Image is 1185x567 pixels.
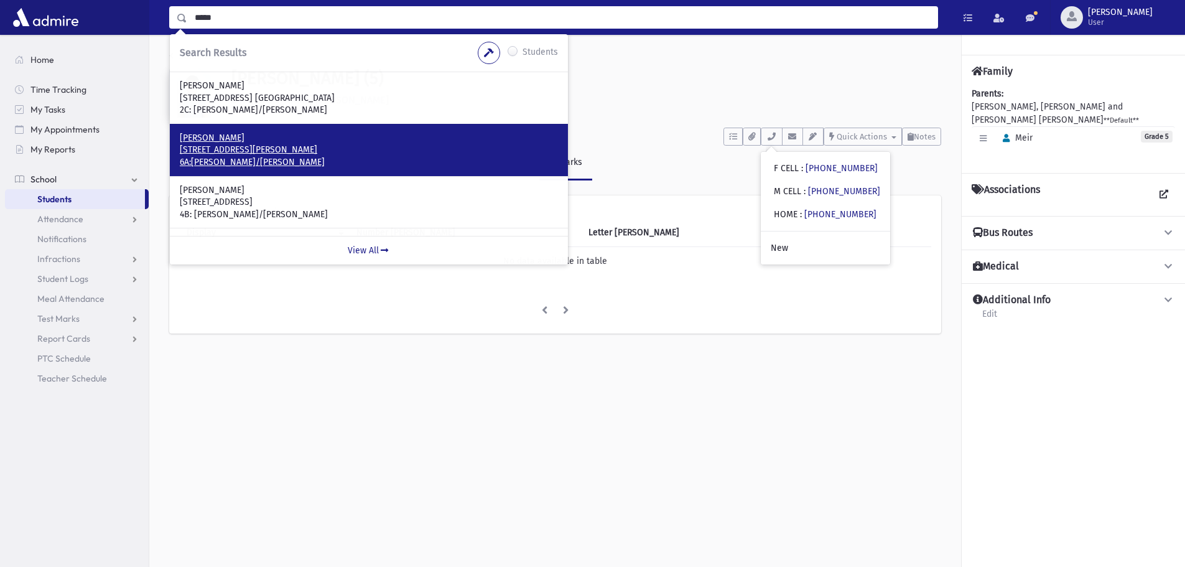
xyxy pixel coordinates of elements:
span: Search Results [180,47,246,59]
h4: Associations [972,184,1040,206]
div: M CELL [774,185,880,198]
p: 2C: [PERSON_NAME]/[PERSON_NAME] [180,104,558,116]
p: [PERSON_NAME] [180,184,558,197]
span: My Appointments [30,124,100,135]
span: My Reports [30,144,75,155]
span: Student Logs [37,273,88,284]
span: : [804,186,806,197]
span: : [800,209,802,220]
span: Notes [914,132,936,141]
a: Students [5,189,145,209]
span: : [801,163,803,174]
h4: Medical [973,260,1019,273]
span: Attendance [37,213,83,225]
p: [STREET_ADDRESS] [180,196,558,209]
button: Quick Actions [824,128,902,146]
label: Students [523,45,558,60]
button: Additional Info [972,294,1175,307]
span: School [30,174,57,185]
a: View all Associations [1153,184,1175,206]
b: Parents: [972,88,1003,99]
a: Infractions [5,249,149,269]
a: Notifications [5,229,149,249]
p: 4B: [PERSON_NAME]/[PERSON_NAME] [180,209,558,221]
a: My Tasks [5,100,149,119]
span: User [1088,17,1153,27]
span: My Tasks [30,104,65,115]
p: 6A:[PERSON_NAME]/[PERSON_NAME] [180,156,558,169]
h4: Additional Info [973,294,1051,307]
th: Letter Mark [581,218,782,247]
a: Activity [169,146,230,180]
p: [STREET_ADDRESS][PERSON_NAME] [180,144,558,156]
span: Infractions [37,253,80,265]
h1: [PERSON_NAME] (5) [231,68,941,89]
span: Meal Attendance [37,293,105,304]
a: Meal Attendance [5,289,149,309]
a: [PHONE_NUMBER] [806,163,878,174]
a: [PHONE_NUMBER] [808,186,880,197]
h4: Family [972,65,1013,77]
p: [PERSON_NAME] [180,80,558,92]
a: Report Cards [5,329,149,349]
a: [PERSON_NAME] [STREET_ADDRESS][PERSON_NAME] 6A:[PERSON_NAME]/[PERSON_NAME] [180,132,558,169]
span: PTC Schedule [37,353,91,364]
div: Marks [556,157,582,167]
span: Students [37,194,72,205]
p: [STREET_ADDRESS] [GEOGRAPHIC_DATA] [180,92,558,105]
div: F CELL [774,162,878,175]
h4: Bus Routes [973,227,1033,240]
a: My Reports [5,139,149,159]
span: Report Cards [37,333,90,344]
img: AdmirePro [10,5,81,30]
a: School [5,169,149,189]
span: Test Marks [37,313,80,324]
span: Meir [997,133,1033,143]
span: [PERSON_NAME] [1088,7,1153,17]
a: Students [169,51,214,62]
a: Home [5,50,149,70]
a: [PERSON_NAME] [STREET_ADDRESS] [GEOGRAPHIC_DATA] 2C: [PERSON_NAME]/[PERSON_NAME] [180,80,558,116]
button: Medical [972,260,1175,273]
span: Notifications [37,233,86,245]
a: Teacher Schedule [5,368,149,388]
button: Bus Routes [972,227,1175,240]
a: Time Tracking [5,80,149,100]
a: New [761,237,890,260]
a: PTC Schedule [5,349,149,368]
a: Attendance [5,209,149,229]
input: Search [187,6,937,29]
div: [PERSON_NAME], [PERSON_NAME] and [PERSON_NAME] [PERSON_NAME] [972,87,1175,163]
a: Edit [982,307,998,329]
button: Notes [902,128,941,146]
a: View All [170,236,568,265]
div: HOME [774,208,876,221]
span: Time Tracking [30,84,86,95]
span: Home [30,54,54,65]
a: Student Logs [5,269,149,289]
span: Teacher Schedule [37,373,107,384]
a: My Appointments [5,119,149,139]
a: Test Marks [5,309,149,329]
h6: 6 [PERSON_NAME] [PERSON_NAME] [231,94,941,106]
p: [PERSON_NAME] [180,132,558,144]
span: Grade 5 [1141,131,1173,143]
span: Quick Actions [837,132,887,141]
a: [PHONE_NUMBER] [804,209,876,220]
nav: breadcrumb [169,50,214,68]
a: [PERSON_NAME] [STREET_ADDRESS] 4B: [PERSON_NAME]/[PERSON_NAME] [180,184,558,221]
